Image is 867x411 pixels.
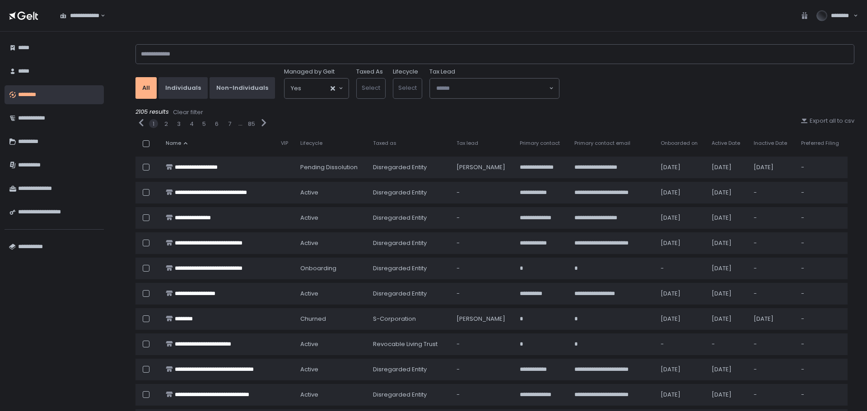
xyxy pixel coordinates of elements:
div: [DATE] [712,189,743,197]
div: 2105 results [135,108,854,117]
div: - [754,340,790,348]
button: 3 [177,120,181,128]
div: - [801,214,842,222]
div: [DATE] [754,163,790,171]
div: - [801,189,842,197]
button: 5 [202,120,206,128]
span: pending Dissolution [300,163,358,171]
div: ... [238,120,242,128]
div: Disregarded Entity [373,239,446,247]
span: Tax Lead [429,68,455,76]
div: Search for option [430,79,559,98]
button: 7 [228,120,231,128]
label: Lifecycle [393,68,418,76]
span: active [300,365,318,374]
div: [DATE] [712,365,743,374]
div: [DATE] [754,315,790,323]
div: - [801,391,842,399]
div: - [457,365,509,374]
div: - [801,340,842,348]
div: Individuals [165,84,201,92]
div: [DATE] [661,189,701,197]
div: [DATE] [661,391,701,399]
span: active [300,214,318,222]
span: active [300,189,318,197]
div: - [801,239,842,247]
button: 2 [164,120,168,128]
div: - [801,315,842,323]
span: Active Date [712,140,740,147]
div: All [142,84,150,92]
button: 1 [153,120,154,128]
div: [DATE] [712,214,743,222]
button: 4 [190,120,194,128]
div: [PERSON_NAME] [457,163,509,171]
span: churned [300,315,326,323]
span: Select [398,83,417,92]
div: [DATE] [661,163,701,171]
div: [DATE] [712,264,743,272]
input: Search for option [301,84,330,93]
span: active [300,239,318,247]
div: - [754,391,790,399]
div: - [754,214,790,222]
span: VIP [281,140,288,147]
div: - [801,365,842,374]
input: Search for option [436,84,548,93]
div: - [801,290,842,298]
div: [DATE] [712,315,743,323]
div: Disregarded Entity [373,391,446,399]
span: Taxed as [373,140,396,147]
div: Disregarded Entity [373,365,446,374]
button: Individuals [158,77,208,99]
span: Select [362,83,380,92]
div: Clear filter [173,108,203,116]
button: Export all to csv [801,117,854,125]
button: Clear Selected [331,86,335,91]
div: [DATE] [661,214,701,222]
span: Primary contact [520,140,560,147]
div: [DATE] [661,365,701,374]
div: - [754,290,790,298]
div: - [801,264,842,272]
span: active [300,290,318,298]
div: Search for option [284,79,349,98]
div: - [457,189,509,197]
div: Revocable Living Trust [373,340,446,348]
span: Yes [291,84,301,93]
div: - [754,189,790,197]
div: Disregarded Entity [373,214,446,222]
span: onboarding [300,264,336,272]
div: - [754,264,790,272]
button: Clear filter [172,108,204,117]
div: - [457,214,509,222]
span: active [300,391,318,399]
span: Managed by Gelt [284,68,335,76]
div: - [754,365,790,374]
div: S-Corporation [373,315,446,323]
div: Disregarded Entity [373,264,446,272]
div: Search for option [54,6,105,25]
span: Tax lead [457,140,478,147]
div: [DATE] [712,391,743,399]
span: Onboarded on [661,140,698,147]
div: Disregarded Entity [373,163,446,171]
div: [DATE] [712,290,743,298]
span: Lifecycle [300,140,322,147]
div: - [712,340,743,348]
div: Disregarded Entity [373,290,446,298]
div: 85 [248,120,255,128]
button: 6 [215,120,219,128]
span: Inactive Date [754,140,787,147]
div: [DATE] [661,239,701,247]
div: - [661,264,701,272]
span: Name [166,140,181,147]
div: [DATE] [712,163,743,171]
div: [DATE] [712,239,743,247]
